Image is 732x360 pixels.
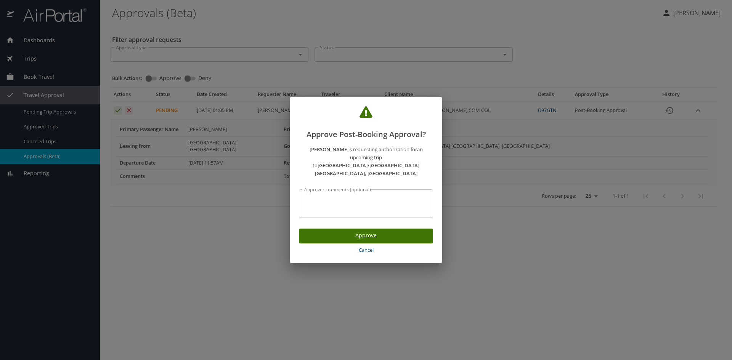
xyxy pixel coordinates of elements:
[315,162,420,177] strong: [GEOGRAPHIC_DATA]/[GEOGRAPHIC_DATA] [GEOGRAPHIC_DATA], [GEOGRAPHIC_DATA]
[302,246,430,254] span: Cancel
[305,231,427,240] span: Approve
[299,229,433,243] button: Approve
[299,243,433,257] button: Cancel
[299,106,433,141] h2: Approve Post-Booking Approval?
[310,146,348,153] strong: [PERSON_NAME]
[299,146,433,177] p: is requesting authorization for an upcoming trip to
